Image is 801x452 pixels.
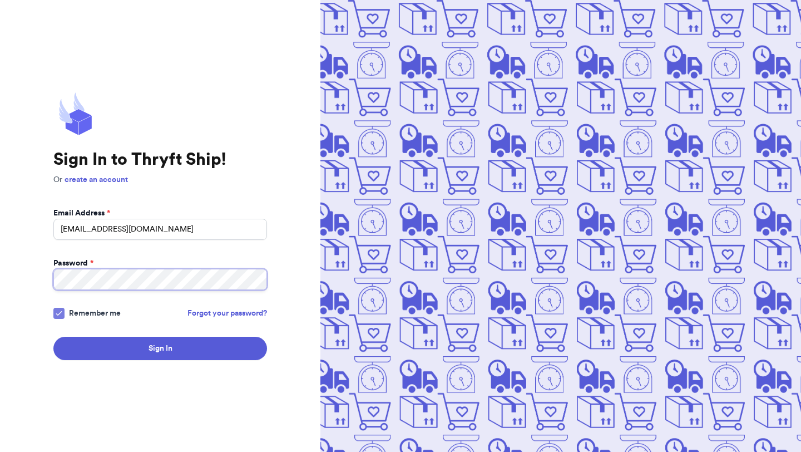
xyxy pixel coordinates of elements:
label: Password [53,258,93,269]
label: Email Address [53,208,110,219]
h1: Sign In to Thryft Ship! [53,150,267,170]
a: create an account [65,176,128,184]
span: Remember me [69,308,121,319]
button: Sign In [53,337,267,360]
a: Forgot your password? [187,308,267,319]
p: Or [53,174,267,185]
